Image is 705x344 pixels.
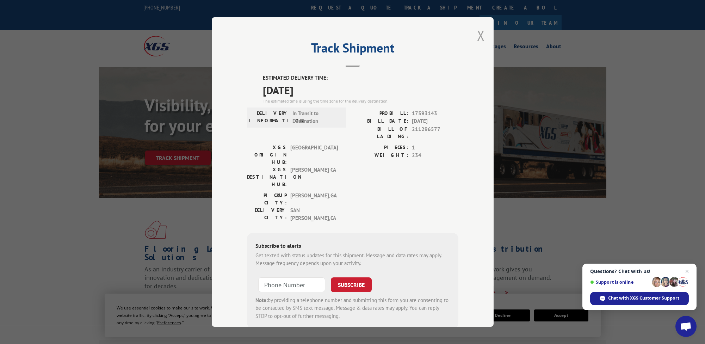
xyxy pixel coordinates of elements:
[353,143,408,152] label: PIECES:
[263,74,458,82] label: ESTIMATED DELIVERY TIME:
[247,206,287,222] label: DELIVERY CITY:
[675,316,697,337] a: Open chat
[255,296,268,303] strong: Note:
[290,166,338,188] span: [PERSON_NAME] CA
[290,191,338,206] span: [PERSON_NAME] , GA
[353,109,408,117] label: PROBILL:
[249,109,289,125] label: DELIVERY INFORMATION:
[353,117,408,125] label: BILL DATE:
[247,191,287,206] label: PICKUP CITY:
[608,295,680,301] span: Chat with XGS Customer Support
[412,109,458,117] span: 17593143
[263,82,458,98] span: [DATE]
[477,26,485,45] button: Close modal
[290,143,338,166] span: [GEOGRAPHIC_DATA]
[263,98,458,104] div: The estimated time is using the time zone for the delivery destination.
[590,292,689,305] span: Chat with XGS Customer Support
[412,152,458,160] span: 234
[331,277,372,292] button: SUBSCRIBE
[255,296,450,320] div: by providing a telephone number and submitting this form you are consenting to be contacted by SM...
[247,143,287,166] label: XGS ORIGIN HUB:
[353,125,408,140] label: BILL OF LADING:
[412,117,458,125] span: [DATE]
[290,206,338,222] span: SAN [PERSON_NAME] , CA
[255,241,450,251] div: Subscribe to alerts
[292,109,340,125] span: In Transit to Destination
[412,125,458,140] span: 211296577
[412,143,458,152] span: 1
[590,269,689,274] span: Questions? Chat with us!
[353,152,408,160] label: WEIGHT:
[255,251,450,267] div: Get texted with status updates for this shipment. Message and data rates may apply. Message frequ...
[258,277,325,292] input: Phone Number
[247,166,287,188] label: XGS DESTINATION HUB:
[247,43,458,56] h2: Track Shipment
[590,279,649,285] span: Support is online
